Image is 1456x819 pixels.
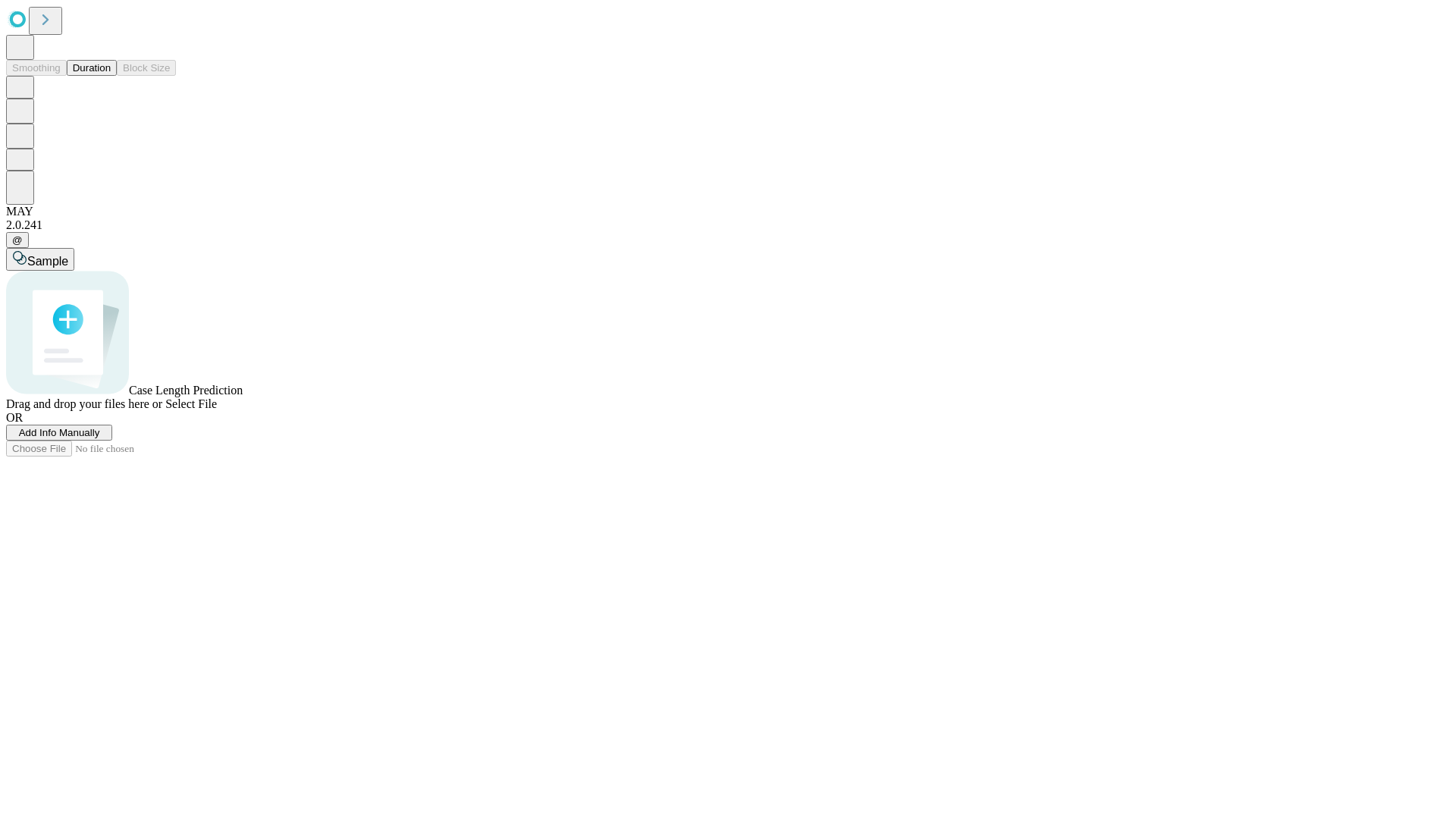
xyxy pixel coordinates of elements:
[27,255,68,268] span: Sample
[6,232,29,248] button: @
[129,384,243,397] span: Case Length Prediction
[6,205,1450,218] div: MAY
[165,397,217,410] span: Select File
[19,427,100,438] span: Add Info Manually
[6,411,23,424] span: OR
[6,60,67,76] button: Smoothing
[6,425,112,441] button: Add Info Manually
[6,218,1450,232] div: 2.0.241
[117,60,176,76] button: Block Size
[12,234,23,246] span: @
[6,248,74,271] button: Sample
[67,60,117,76] button: Duration
[6,397,162,410] span: Drag and drop your files here or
